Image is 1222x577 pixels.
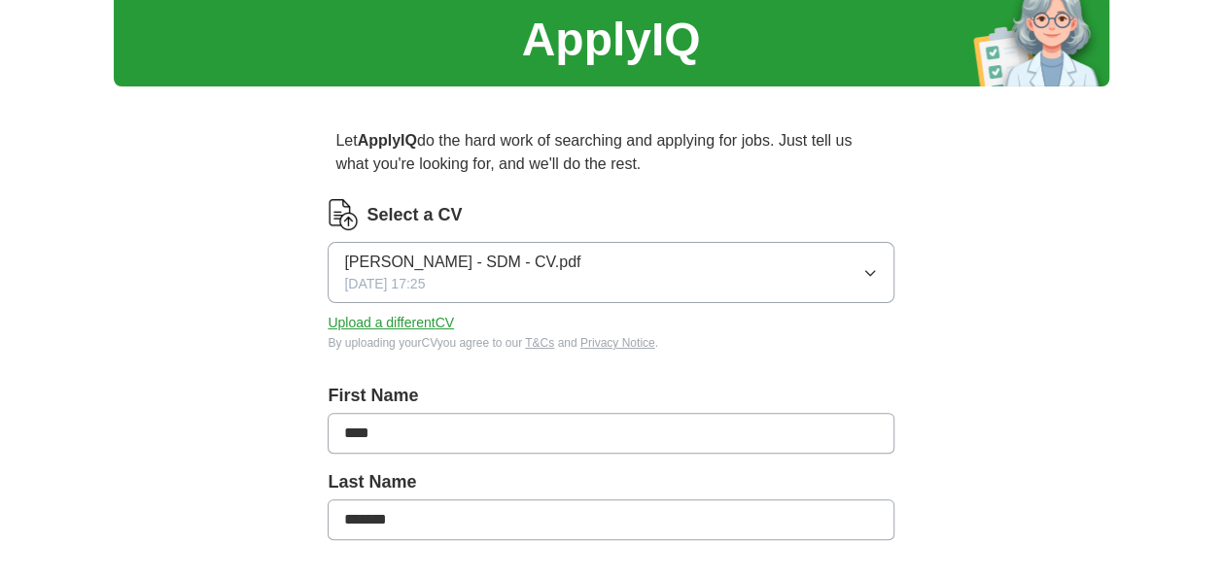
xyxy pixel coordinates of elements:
[344,274,425,294] span: [DATE] 17:25
[580,336,655,350] a: Privacy Notice
[328,334,893,352] div: By uploading your CV you agree to our and .
[328,469,893,495] label: Last Name
[367,202,462,228] label: Select a CV
[525,336,554,350] a: T&Cs
[521,5,700,75] h1: ApplyIQ
[328,383,893,409] label: First Name
[344,251,580,274] span: [PERSON_NAME] - SDM - CV.pdf
[328,199,359,230] img: CV Icon
[358,132,417,149] strong: ApplyIQ
[328,121,893,184] p: Let do the hard work of searching and applying for jobs. Just tell us what you're looking for, an...
[328,313,454,333] button: Upload a differentCV
[328,242,893,303] button: [PERSON_NAME] - SDM - CV.pdf[DATE] 17:25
